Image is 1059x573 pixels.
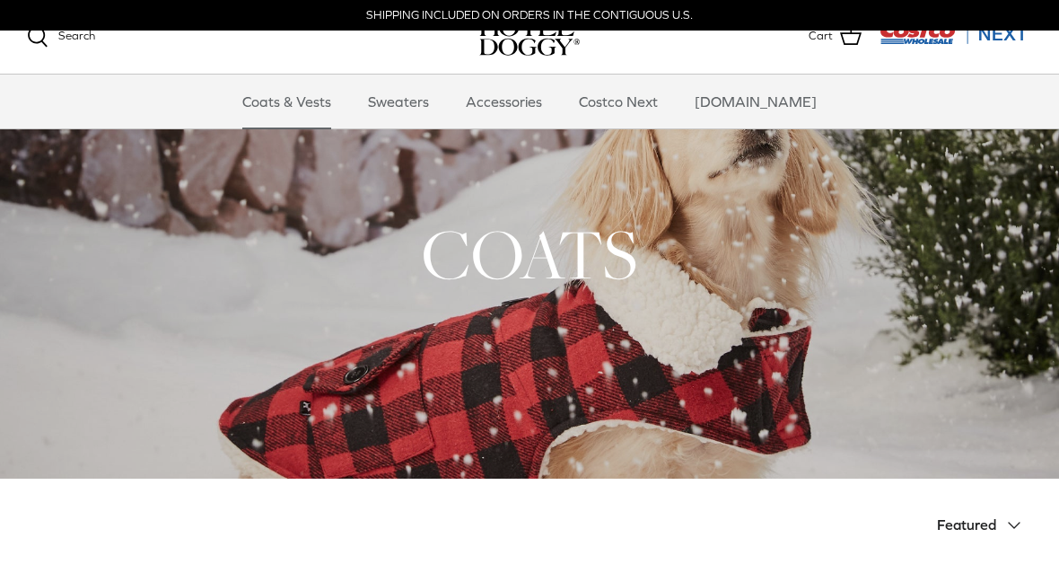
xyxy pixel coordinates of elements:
[563,75,674,128] a: Costco Next
[226,75,347,128] a: Coats & Vests
[880,22,1032,45] img: Costco Next
[479,18,580,56] a: hoteldoggy.com hoteldoggycom
[27,210,1032,298] h1: COATS
[880,34,1032,48] a: Visit Costco Next
[352,75,445,128] a: Sweaters
[58,29,95,42] span: Search
[809,25,862,48] a: Cart
[27,26,95,48] a: Search
[479,18,580,56] img: hoteldoggycom
[678,75,833,128] a: [DOMAIN_NAME]
[937,506,1032,545] button: Featured
[450,75,558,128] a: Accessories
[937,516,996,533] span: Featured
[809,27,833,46] span: Cart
